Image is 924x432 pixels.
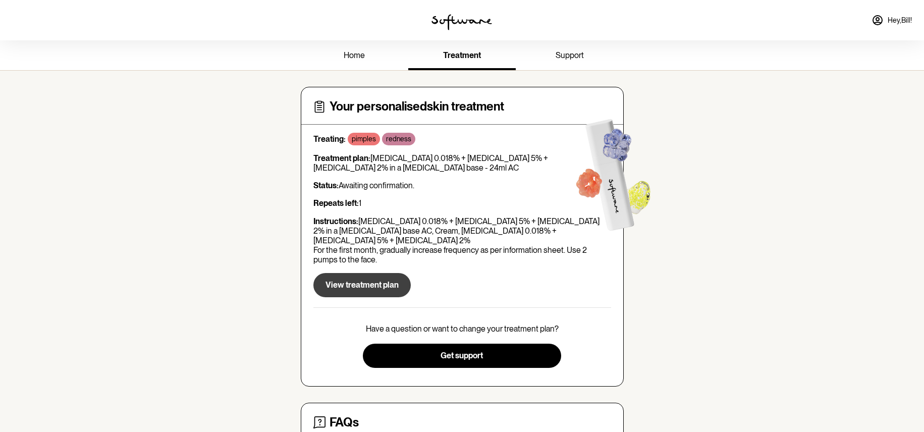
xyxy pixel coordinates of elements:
[313,153,611,173] p: [MEDICAL_DATA] 0.018% + [MEDICAL_DATA] 5% + [MEDICAL_DATA] 2% in a [MEDICAL_DATA] base - 24ml AC
[441,351,483,360] span: Get support
[386,135,411,143] p: redness
[352,135,376,143] p: pimples
[325,280,399,290] span: View treatment plan
[313,217,358,226] strong: Instructions:
[344,50,365,60] span: home
[888,16,912,25] span: Hey, Bill !
[313,273,411,297] button: View treatment plan
[363,344,561,368] button: Get support
[313,181,611,190] p: Awaiting confirmation.
[313,134,346,144] strong: Treating:
[301,42,408,70] a: home
[330,99,504,114] h4: Your personalised skin treatment
[516,42,623,70] a: support
[313,198,611,208] p: 1
[443,50,481,60] span: treatment
[555,99,668,244] img: Software treatment bottle
[313,181,339,190] strong: Status:
[865,8,918,32] a: Hey,Bill!
[330,415,359,430] h4: FAQs
[313,217,611,265] p: [MEDICAL_DATA] 0.018% + [MEDICAL_DATA] 5% + [MEDICAL_DATA] 2% in a [MEDICAL_DATA] base AC, Cream,...
[431,14,492,30] img: software logo
[366,324,559,334] p: Have a question or want to change your treatment plan?
[313,153,370,163] strong: Treatment plan:
[408,42,516,70] a: treatment
[313,198,359,208] strong: Repeats left:
[556,50,584,60] span: support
